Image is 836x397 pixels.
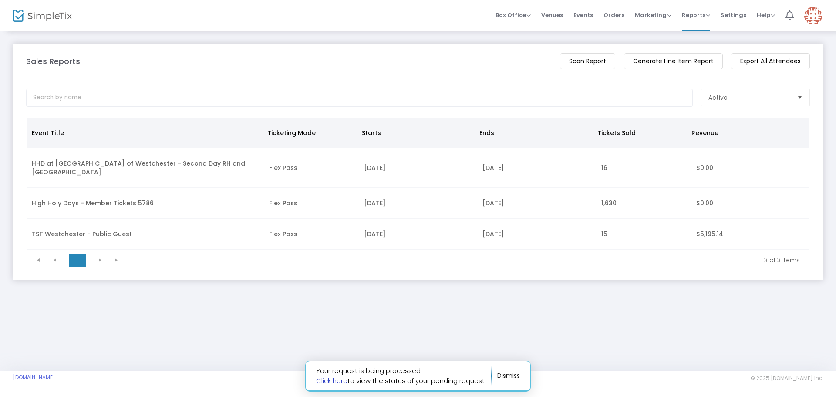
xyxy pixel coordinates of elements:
[359,148,477,188] td: [DATE]
[474,118,592,148] th: Ends
[682,11,710,19] span: Reports
[264,219,359,250] td: Flex Pass
[497,369,520,383] button: dismiss
[26,89,693,107] input: Search by name
[357,118,475,148] th: Starts
[592,118,686,148] th: Tickets Sold
[131,256,800,265] kendo-pager-info: 1 - 3 of 3 items
[477,188,596,219] td: [DATE]
[316,366,492,386] span: Your request is being processed. to view the status of your pending request.
[496,11,531,19] span: Box Office
[27,148,264,188] td: HHD at [GEOGRAPHIC_DATA] of Westchester - Second Day RH and [GEOGRAPHIC_DATA]
[560,53,615,69] m-button: Scan Report
[27,118,809,250] div: Data table
[691,219,809,250] td: $5,195.14
[573,4,593,26] span: Events
[794,89,806,106] button: Select
[477,219,596,250] td: [DATE]
[27,118,262,148] th: Event Title
[708,93,728,102] span: Active
[635,11,671,19] span: Marketing
[691,129,718,137] span: Revenue
[264,148,359,188] td: Flex Pass
[477,148,596,188] td: [DATE]
[316,376,347,385] a: Click here
[751,375,823,382] span: © 2025 [DOMAIN_NAME] Inc.
[13,374,55,381] a: [DOMAIN_NAME]
[359,219,477,250] td: [DATE]
[596,219,691,250] td: 15
[27,219,264,250] td: TST Westchester - Public Guest
[691,148,809,188] td: $0.00
[26,55,80,67] m-panel-title: Sales Reports
[603,4,624,26] span: Orders
[27,188,264,219] td: High Holy Days - Member Tickets 5786
[757,11,775,19] span: Help
[69,254,86,267] span: Page 1
[541,4,563,26] span: Venues
[624,53,723,69] m-button: Generate Line Item Report
[359,188,477,219] td: [DATE]
[596,148,691,188] td: 16
[264,188,359,219] td: Flex Pass
[691,188,809,219] td: $0.00
[731,53,810,69] m-button: Export All Attendees
[596,188,691,219] td: 1,630
[721,4,746,26] span: Settings
[262,118,356,148] th: Ticketing Mode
